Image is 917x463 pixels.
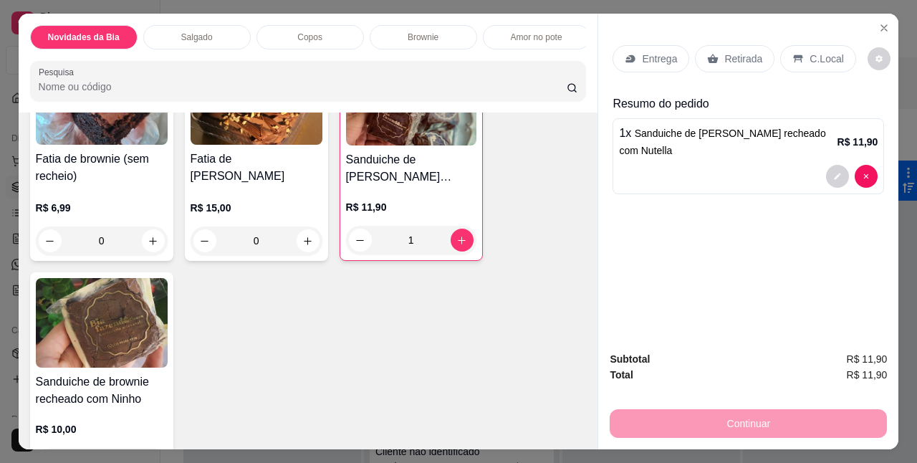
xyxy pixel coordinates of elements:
span: R$ 11,90 [847,367,888,383]
p: R$ 15,00 [191,201,322,215]
p: C.Local [810,52,843,66]
p: Retirada [724,52,762,66]
span: R$ 11,90 [847,351,888,367]
img: product-image [36,278,168,368]
button: decrease-product-quantity [349,229,372,252]
label: Pesquisa [39,66,79,78]
button: Close [873,16,896,39]
p: Salgado [181,32,213,43]
button: decrease-product-quantity [868,47,890,70]
button: increase-product-quantity [451,229,474,252]
button: decrease-product-quantity [193,229,216,252]
p: R$ 11,90 [346,200,476,214]
button: decrease-product-quantity [826,165,849,188]
button: decrease-product-quantity [39,229,62,252]
p: R$ 10,00 [36,422,168,436]
h4: Fatia de brownie (sem recheio) [36,151,168,185]
h4: Sanduiche de brownie recheado com Ninho [36,373,168,408]
input: Pesquisa [39,80,567,94]
p: 1 x [619,125,837,159]
strong: Total [610,369,633,381]
p: Amor no pote [511,32,562,43]
p: Novidades da Bia [48,32,120,43]
p: Entrega [642,52,677,66]
button: increase-product-quantity [297,229,320,252]
p: Resumo do pedido [613,95,884,113]
button: increase-product-quantity [142,229,165,252]
p: Brownie [408,32,438,43]
p: R$ 6,99 [36,201,168,215]
strong: Subtotal [610,353,650,365]
h4: Sanduiche de [PERSON_NAME] recheado com Nutella [346,151,476,186]
p: Copos [297,32,322,43]
button: decrease-product-quantity [855,165,878,188]
h4: Fatia de [PERSON_NAME] [191,151,322,185]
p: R$ 11,90 [837,135,878,149]
span: Sanduiche de [PERSON_NAME] recheado com Nutella [619,128,825,156]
